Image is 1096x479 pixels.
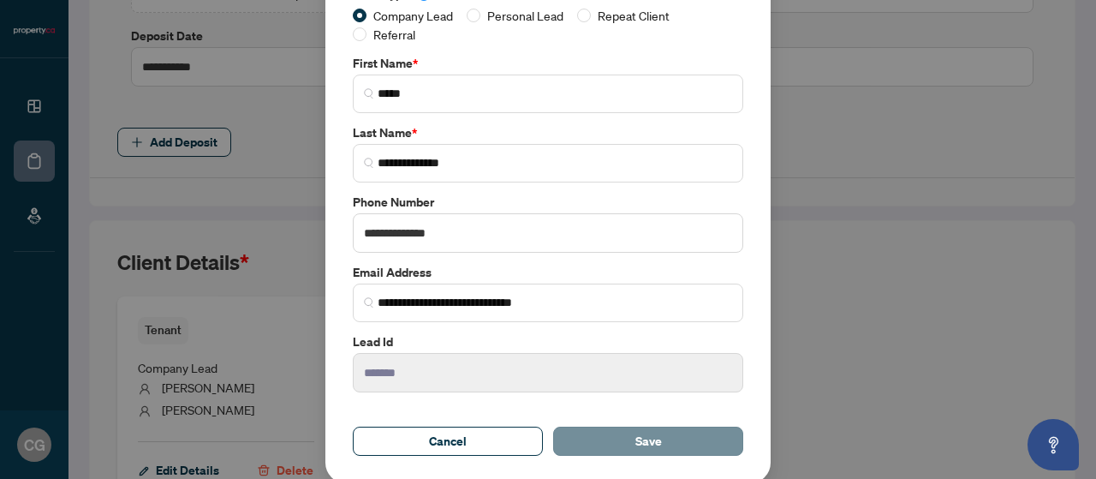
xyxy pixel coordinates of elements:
span: Referral [366,25,422,44]
span: Personal Lead [480,6,570,25]
label: Phone Number [353,193,743,212]
img: search_icon [364,88,374,99]
span: Cancel [429,428,467,455]
label: Email Address [353,263,743,282]
label: Lead Id [353,332,743,351]
span: Repeat Client [591,6,676,25]
button: Save [553,427,743,456]
button: Open asap [1027,419,1079,470]
label: Last Name [353,123,743,142]
span: Company Lead [366,6,460,25]
span: Save [635,428,662,455]
img: search_icon [364,158,374,168]
label: First Name [353,54,743,73]
img: search_icon [364,297,374,308]
button: Cancel [353,427,543,456]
